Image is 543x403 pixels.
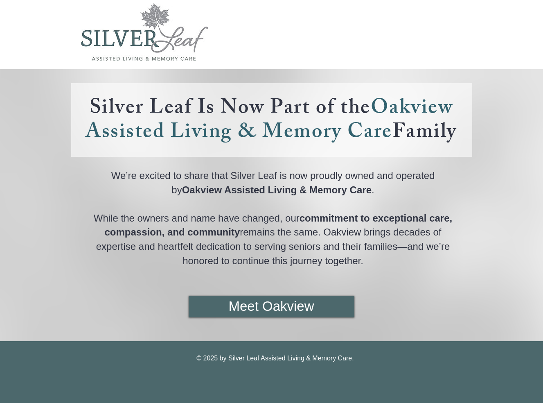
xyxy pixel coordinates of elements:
[86,92,453,151] span: Oakview Assisted Living & Memory Care
[182,184,372,195] span: Oakview Assisted Living & Memory Care
[196,355,354,362] span: © 2025 by Silver Leaf Assisted Living & Memory Care.
[94,213,300,224] span: While the owners and name have changed, our
[228,297,314,316] span: Meet Oakview
[86,92,457,151] a: Silver Leaf Is Now Part of theOakview Assisted Living & Memory CareFamily
[96,226,450,266] span: remains the same. Oakview brings decades of expertise and heartfelt dedication to serving seniors...
[189,296,354,317] a: Meet Oakview
[81,3,208,61] img: SilverLeaf_Logos_FIN_edited.jpg
[111,170,435,195] span: We’re excited to share that Silver Leaf is now proudly owned and operated by
[372,184,374,195] span: .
